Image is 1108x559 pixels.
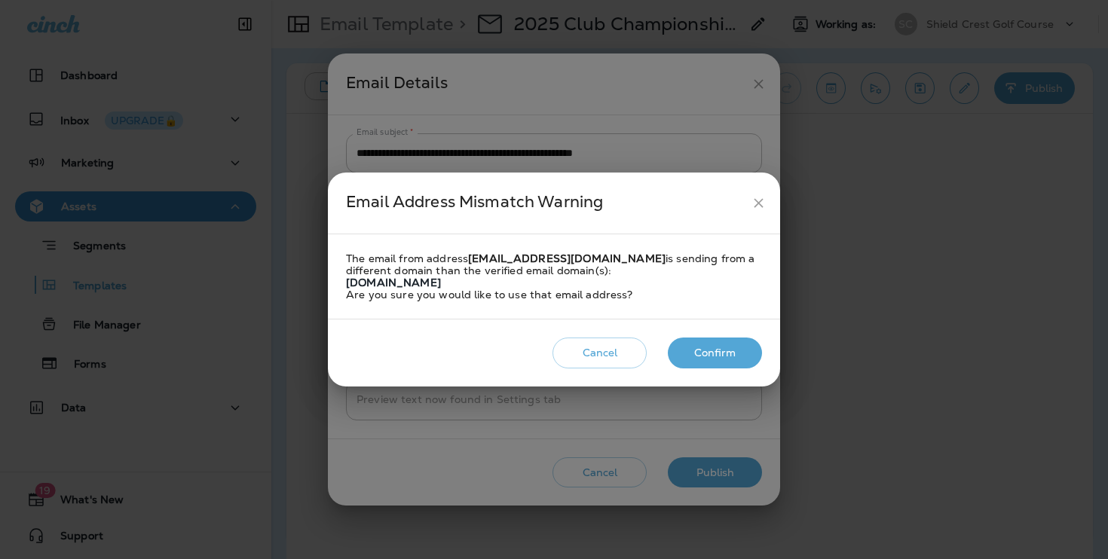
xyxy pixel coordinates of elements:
[346,276,441,289] strong: [DOMAIN_NAME]
[346,189,745,217] div: Email Address Mismatch Warning
[468,252,666,265] strong: [EMAIL_ADDRESS][DOMAIN_NAME]
[346,252,762,301] div: The email from address is sending from a different domain than the verified email domain(s): Are ...
[668,338,762,368] button: Confirm
[745,189,773,217] button: close
[552,338,647,368] button: Cancel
